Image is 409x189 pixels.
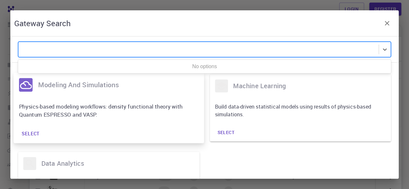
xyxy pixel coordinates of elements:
button: Select [16,127,45,141]
h6: machine learning [233,81,386,91]
button: Select [212,126,240,139]
p: Physics-based modeling workflows: density functional theory with Quantum ESPRESSO and VASP. [19,102,189,119]
h6: modeling and simulations [38,79,199,90]
h6: data analytics [41,158,194,169]
p: Build data-driven statistical models using results of physics-based simulations. [215,103,377,118]
div: No options [18,61,391,72]
h5: Gateway Search [14,18,71,28]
